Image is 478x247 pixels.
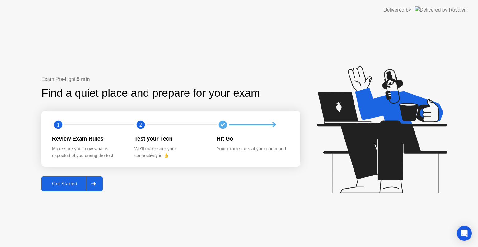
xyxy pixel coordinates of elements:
[139,122,142,128] text: 2
[52,146,124,159] div: Make sure you know what is expected of you during the test.
[77,77,90,82] b: 5 min
[52,135,124,143] div: Review Exam Rules
[217,135,289,143] div: Hit Go
[415,6,467,13] img: Delivered by Rosalyn
[41,85,261,101] div: Find a quiet place and prepare for your exam
[134,135,207,143] div: Test your Tech
[217,146,289,152] div: Your exam starts at your command
[457,226,472,241] div: Open Intercom Messenger
[383,6,411,14] div: Delivered by
[57,122,59,128] text: 1
[43,181,86,187] div: Get Started
[41,76,300,83] div: Exam Pre-flight:
[134,146,207,159] div: We’ll make sure your connectivity is 👌
[41,176,103,191] button: Get Started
